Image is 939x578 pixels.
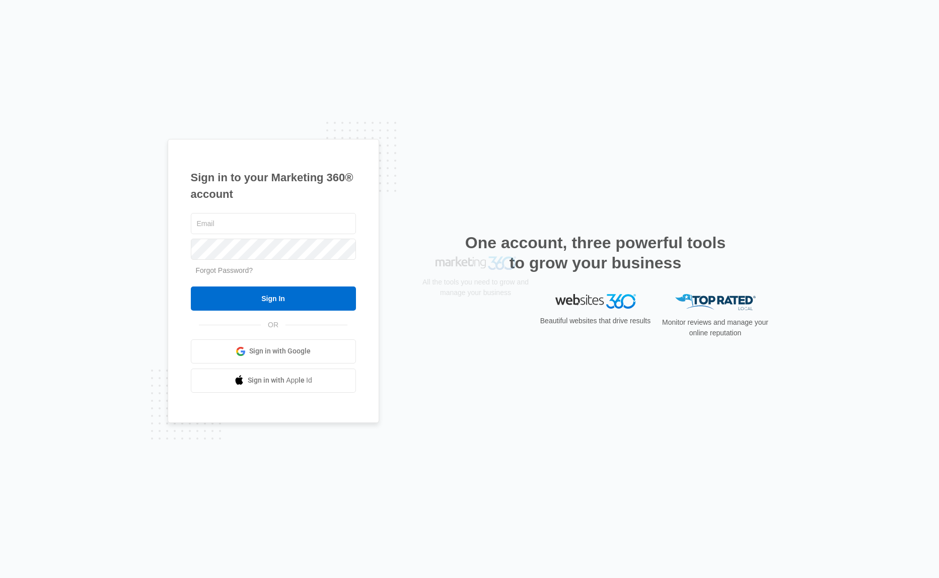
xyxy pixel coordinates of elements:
[191,213,356,234] input: Email
[462,233,729,273] h2: One account, three powerful tools to grow your business
[436,294,516,308] img: Marketing 360
[196,266,253,274] a: Forgot Password?
[539,316,652,326] p: Beautiful websites that drive results
[419,315,532,336] p: All the tools you need to grow and manage your business
[249,346,311,356] span: Sign in with Google
[659,317,772,338] p: Monitor reviews and manage your online reputation
[555,294,636,309] img: Websites 360
[191,169,356,202] h1: Sign in to your Marketing 360® account
[675,294,756,311] img: Top Rated Local
[261,320,285,330] span: OR
[191,339,356,364] a: Sign in with Google
[248,375,312,386] span: Sign in with Apple Id
[191,286,356,311] input: Sign In
[191,369,356,393] a: Sign in with Apple Id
